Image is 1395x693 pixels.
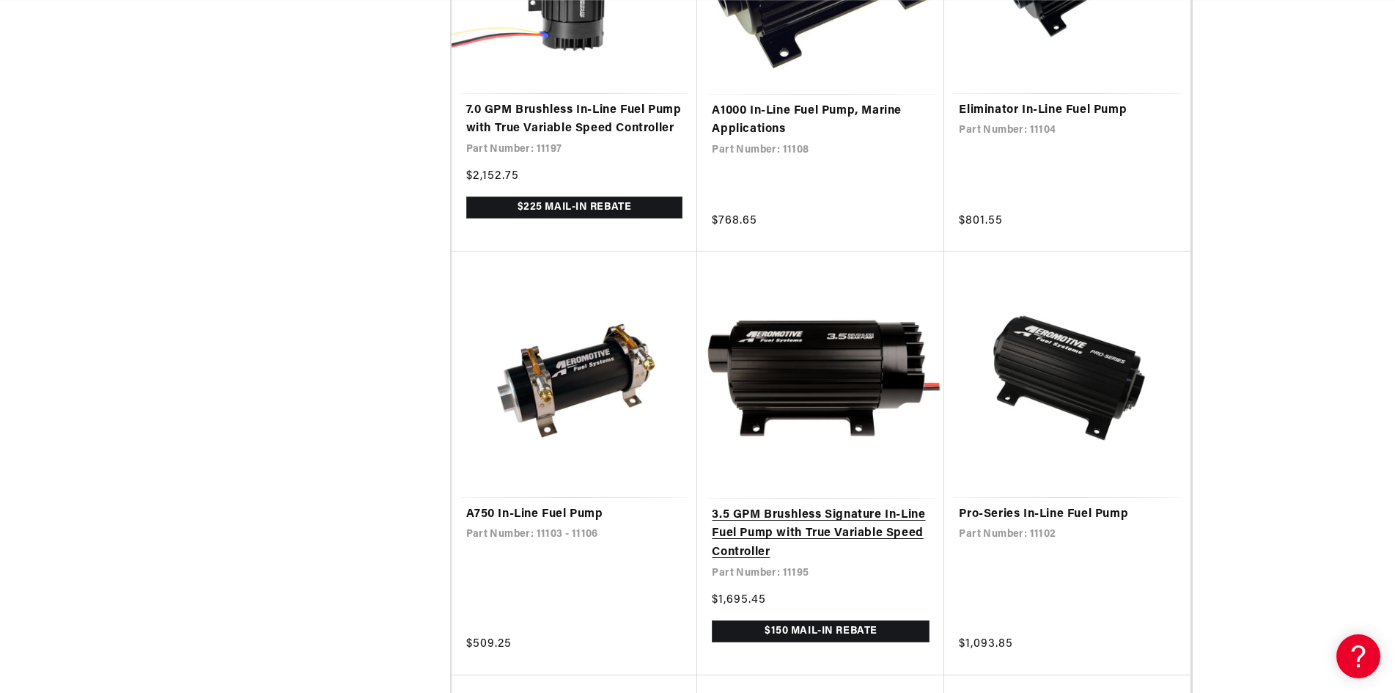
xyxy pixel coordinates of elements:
[466,101,683,139] a: 7.0 GPM Brushless In-Line Fuel Pump with True Variable Speed Controller
[712,506,930,562] a: 3.5 GPM Brushless Signature In-Line Fuel Pump with True Variable Speed Controller
[712,102,930,139] a: A1000 In-Line Fuel Pump, Marine Applications
[466,505,683,524] a: A750 In-Line Fuel Pump
[959,101,1176,120] a: Eliminator In-Line Fuel Pump
[959,505,1176,524] a: Pro-Series In-Line Fuel Pump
